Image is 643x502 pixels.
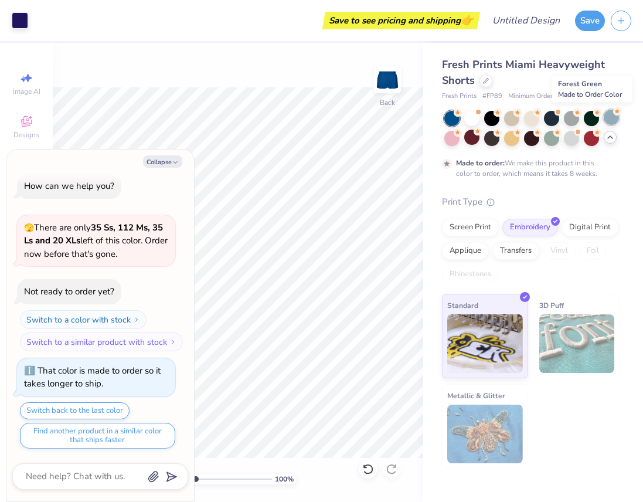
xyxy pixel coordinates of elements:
[380,97,395,108] div: Back
[539,314,615,373] img: 3D Puff
[24,222,34,233] span: 🫣
[447,389,505,402] span: Metallic & Glitter
[502,219,558,236] div: Embroidery
[456,158,600,179] div: We make this product in this color to order, which means it takes 8 weeks.
[20,333,183,351] button: Switch to a similar product with stock
[492,242,539,260] div: Transfers
[543,242,576,260] div: Vinyl
[169,338,176,345] img: Switch to a similar product with stock
[442,219,499,236] div: Screen Print
[442,57,605,87] span: Fresh Prints Miami Heavyweight Shorts
[539,299,564,311] span: 3D Puff
[442,195,620,209] div: Print Type
[24,222,168,260] span: There are only left of this color. Order now before that's gone.
[20,310,147,329] button: Switch to a color with stock
[562,219,618,236] div: Digital Print
[552,76,632,103] div: Forest Green
[13,130,39,140] span: Designs
[275,474,294,484] span: 100 %
[508,91,567,101] span: Minimum Order: 50 +
[461,13,474,27] span: 👉
[442,242,489,260] div: Applique
[482,91,502,101] span: # FP89
[447,314,523,373] img: Standard
[13,87,40,96] span: Image AI
[24,180,114,192] div: How can we help you?
[24,365,161,390] div: That color is made to order so it takes longer to ship.
[447,405,523,463] img: Metallic & Glitter
[447,299,478,311] span: Standard
[456,158,505,168] strong: Made to order:
[376,68,399,91] img: Back
[20,402,130,419] button: Switch back to the last color
[442,91,477,101] span: Fresh Prints
[143,155,182,168] button: Collapse
[558,90,622,99] span: Made to Order Color
[325,12,477,29] div: Save to see pricing and shipping
[20,423,175,449] button: Find another product in a similar color that ships faster
[575,11,605,31] button: Save
[24,222,163,247] strong: 35 Ss, 112 Ms, 35 Ls and 20 XLs
[24,286,114,297] div: Not ready to order yet?
[579,242,607,260] div: Foil
[133,316,140,323] img: Switch to a color with stock
[442,266,499,283] div: Rhinestones
[483,9,569,32] input: Untitled Design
